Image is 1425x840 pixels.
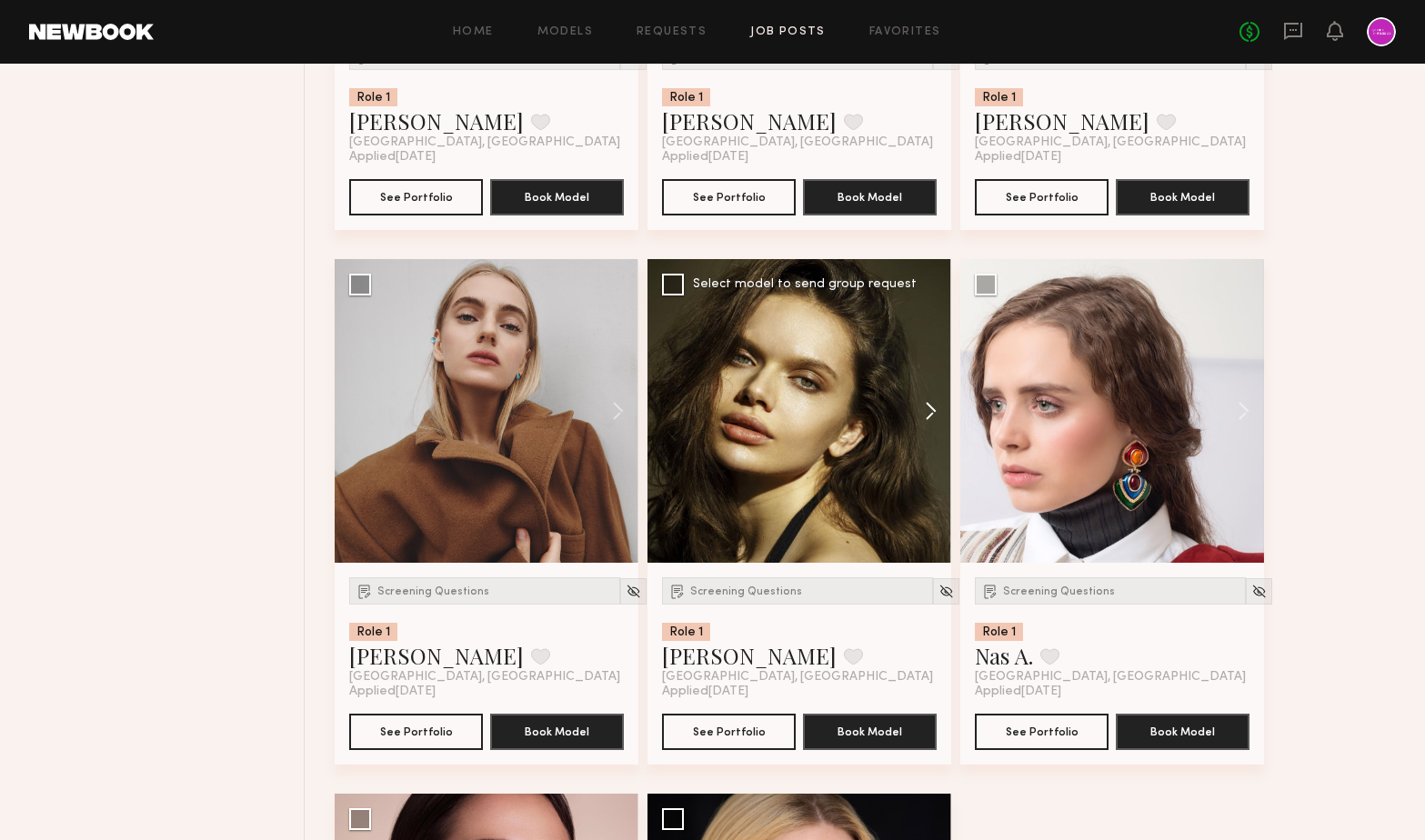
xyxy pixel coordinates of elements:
[981,582,999,600] img: Submission Icon
[349,88,397,106] div: Role 1
[693,278,917,291] div: Select model to send group request
[349,150,624,165] div: Applied [DATE]
[662,641,837,670] a: [PERSON_NAME]
[537,26,593,38] a: Models
[975,88,1023,106] div: Role 1
[349,641,524,670] a: [PERSON_NAME]
[637,26,707,38] a: Requests
[975,714,1109,750] button: See Portfolio
[377,586,489,597] span: Screening Questions
[975,135,1246,150] span: [GEOGRAPHIC_DATA], [GEOGRAPHIC_DATA]
[803,723,937,738] a: Book Model
[1116,179,1249,215] button: Book Model
[803,188,937,204] a: Book Model
[803,714,937,750] button: Book Model
[662,623,710,641] div: Role 1
[668,582,687,600] img: Submission Icon
[1251,584,1267,599] img: Unhide Model
[453,26,494,38] a: Home
[662,685,937,699] div: Applied [DATE]
[349,670,620,685] span: [GEOGRAPHIC_DATA], [GEOGRAPHIC_DATA]
[1116,723,1249,738] a: Book Model
[349,623,397,641] div: Role 1
[1116,714,1249,750] button: Book Model
[662,88,710,106] div: Role 1
[975,685,1249,699] div: Applied [DATE]
[490,179,624,215] button: Book Model
[690,586,802,597] span: Screening Questions
[975,623,1023,641] div: Role 1
[662,106,837,135] a: [PERSON_NAME]
[1003,586,1115,597] span: Screening Questions
[938,584,954,599] img: Unhide Model
[662,670,933,685] span: [GEOGRAPHIC_DATA], [GEOGRAPHIC_DATA]
[975,641,1033,670] a: Nas A.
[975,670,1246,685] span: [GEOGRAPHIC_DATA], [GEOGRAPHIC_DATA]
[975,106,1149,135] a: [PERSON_NAME]
[662,135,933,150] span: [GEOGRAPHIC_DATA], [GEOGRAPHIC_DATA]
[356,582,374,600] img: Submission Icon
[975,150,1249,165] div: Applied [DATE]
[662,179,796,215] button: See Portfolio
[490,188,624,204] a: Book Model
[662,150,937,165] div: Applied [DATE]
[349,135,620,150] span: [GEOGRAPHIC_DATA], [GEOGRAPHIC_DATA]
[662,714,796,750] button: See Portfolio
[803,179,937,215] button: Book Model
[975,179,1109,215] button: See Portfolio
[490,714,624,750] button: Book Model
[869,26,941,38] a: Favorites
[1116,188,1249,204] a: Book Model
[626,584,641,599] img: Unhide Model
[349,685,624,699] div: Applied [DATE]
[750,26,826,38] a: Job Posts
[349,106,524,135] a: [PERSON_NAME]
[490,723,624,738] a: Book Model
[349,179,483,215] button: See Portfolio
[349,714,483,750] button: See Portfolio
